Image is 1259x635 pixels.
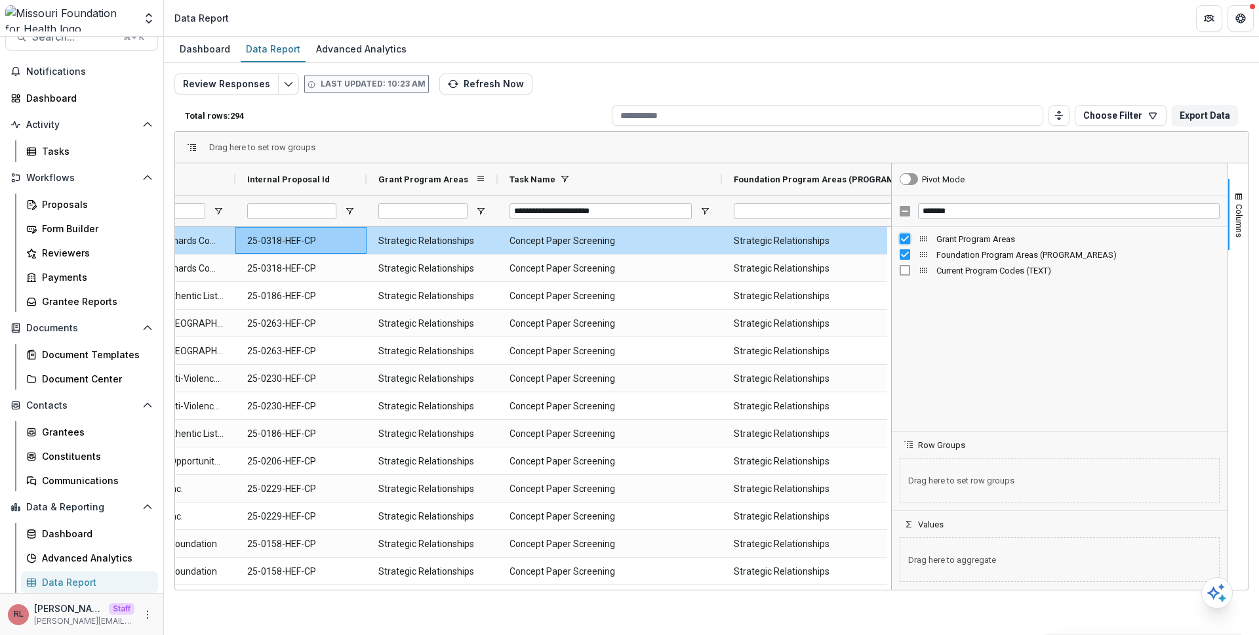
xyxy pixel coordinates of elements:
img: Missouri Foundation for Health logo [5,5,134,31]
span: Strategic Relationships [734,365,951,392]
div: Constituents [42,449,148,463]
span: Row Groups [918,440,965,450]
span: Internal Proposal Id [247,174,330,184]
div: Grantees [42,425,148,439]
div: Data Report [42,575,148,589]
button: Open Filter Menu [700,206,710,216]
button: Refresh Now [439,73,532,94]
span: Data & Reporting [26,502,137,513]
a: Payments [21,266,158,288]
span: 25-0318-HEF-CP [247,255,355,282]
span: 25-0158-HEF-CP [247,558,355,585]
span: Grant Program Areas [936,234,1220,244]
span: Values [918,520,944,529]
span: Strategic Relationships [378,558,486,585]
span: Strategic Relationships [378,338,486,365]
span: 25-0206-HEF-CP [247,448,355,475]
div: Grant Program Areas Column [892,231,1228,247]
a: Data Report [21,571,158,593]
span: Concept Paper Screening [510,338,710,365]
span: 25-0186-HEF-CP [247,283,355,310]
span: 25-0229-HEF-CP [247,476,355,502]
div: Foundation Program Areas (PROGRAM_AREAS) Column [892,247,1228,262]
span: Activity [26,119,137,131]
span: Drag here to aggregate [900,537,1220,582]
div: Dashboard [42,527,148,541]
p: Total rows: 294 [185,111,607,121]
span: Foundation Program Areas (PROGRAM_AREAS) [734,174,926,184]
span: Strategic Relationships [734,476,951,502]
span: 25-0158-HEF-CP [247,531,355,558]
span: Concept Paper Screening [510,448,710,475]
button: Open Data & Reporting [5,497,158,518]
div: Row Groups [209,142,315,152]
button: Review Responses [174,73,279,94]
a: Document Center [21,368,158,390]
p: [PERSON_NAME][EMAIL_ADDRESS][DOMAIN_NAME] [34,615,134,627]
div: Values [892,529,1228,590]
span: Strategic Relationships [734,228,951,255]
span: Contacts [26,400,137,411]
span: Concept Paper Screening [510,283,710,310]
span: 25-0229-HEF-CP [247,503,355,530]
span: 25-0318-HEF-CP [247,228,355,255]
span: Concept Paper Screening [510,503,710,530]
span: Strategic Relationships [378,503,486,530]
span: Documents [26,323,137,334]
nav: breadcrumb [169,9,234,28]
button: Open Filter Menu [344,206,355,216]
button: Open AI Assistant [1201,577,1233,609]
span: Drag here to set row groups [900,458,1220,502]
div: Payments [42,270,148,284]
a: Dashboard [174,37,235,62]
input: Filter Columns Input [918,203,1220,219]
a: Tasks [21,140,158,162]
div: ⌘ + K [121,30,147,45]
div: Dashboard [174,39,235,58]
div: Pivot Mode [922,174,965,184]
a: Grantee Reports [21,291,158,312]
button: Open Filter Menu [475,206,486,216]
span: Strategic Relationships [378,393,486,420]
span: Concept Paper Screening [510,558,710,585]
p: Last updated: 10:23 AM [321,78,426,90]
input: Foundation Program Areas (PROGRAM_AREAS) Filter Input [734,203,932,219]
a: Document Templates [21,344,158,365]
input: Task Name Filter Input [510,203,692,219]
span: Search... [32,31,115,43]
button: Export Data [1172,105,1238,126]
button: Open Activity [5,114,158,135]
span: Strategic Relationships [378,310,486,337]
a: Reviewers [21,242,158,264]
span: Current Program Codes (TEXT) [936,266,1220,276]
button: Choose Filter [1075,105,1167,126]
div: Grantee Reports [42,295,148,308]
input: Grant Program Areas Filter Input [378,203,468,219]
span: Strategic Relationships [734,310,951,337]
p: [PERSON_NAME] [34,602,104,615]
a: Communications [21,470,158,491]
button: Open Filter Menu [213,206,224,216]
span: Concept Paper Screening [510,476,710,502]
div: Data Report [174,11,229,25]
div: Current Program Codes (TEXT) Column [892,262,1228,278]
span: Strategic Relationships [378,476,486,502]
span: Concept Paper Screening [510,255,710,282]
button: More [140,607,155,623]
button: Open entity switcher [140,5,158,31]
span: Strategic Relationships [378,255,486,282]
span: 25-0263-HEF-CP [247,310,355,337]
span: Strategic Relationships [734,420,951,447]
button: Toggle auto height [1049,105,1069,126]
button: Edit selected report [278,73,299,94]
div: Document Center [42,372,148,386]
span: Workflows [26,173,137,184]
span: 25-0263-HEF-CP [247,338,355,365]
input: Internal Proposal Id Filter Input [247,203,336,219]
p: Staff [109,603,134,615]
div: Column List 3 Columns [892,231,1228,278]
div: Document Templates [42,348,148,361]
a: Dashboard [5,87,158,109]
div: Dashboard [26,91,148,105]
a: Advanced Analytics [311,37,412,62]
